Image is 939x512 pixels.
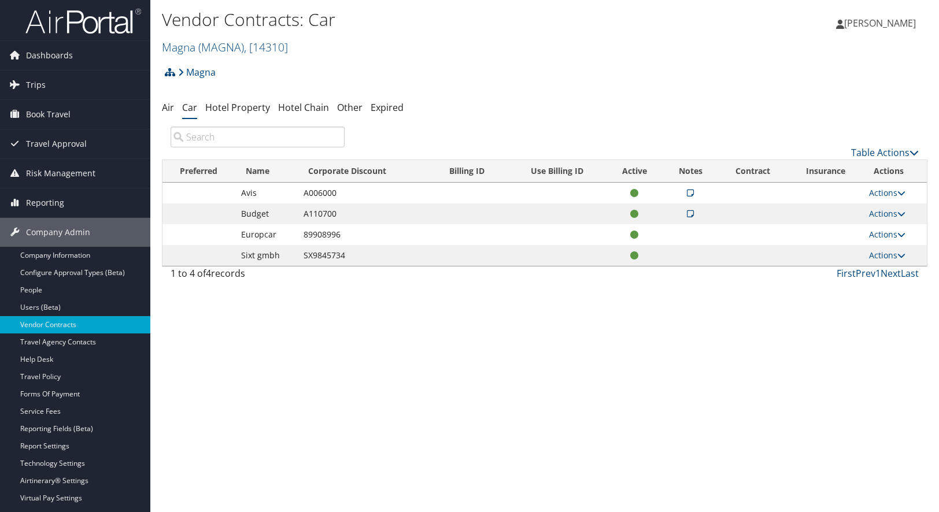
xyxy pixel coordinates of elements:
a: Hotel Property [205,101,270,114]
span: Reporting [26,188,64,217]
span: 4 [206,267,211,280]
span: Company Admin [26,218,90,247]
a: Air [162,101,174,114]
a: Magna [162,39,288,55]
th: Use Billing ID: activate to sort column ascending [508,160,606,183]
a: Actions [869,250,905,261]
span: Book Travel [26,100,71,129]
a: Table Actions [851,146,919,159]
span: ( MAGNA ) [198,39,244,55]
input: Search [171,127,345,147]
a: Hotel Chain [278,101,329,114]
td: SX9845734 [298,245,439,266]
a: 1 [875,267,881,280]
th: Actions [863,160,927,183]
h1: Vendor Contracts: Car [162,8,672,32]
a: Magna [178,61,216,84]
td: Sixt gmbh [235,245,298,266]
img: airportal-logo.png [25,8,141,35]
th: Billing ID: activate to sort column ascending [439,160,509,183]
a: Actions [869,208,905,219]
a: Prev [856,267,875,280]
td: Avis [235,183,298,203]
td: A110700 [298,203,439,224]
a: Expired [371,101,404,114]
span: , [ 14310 ] [244,39,288,55]
th: Preferred: activate to sort column ascending [162,160,235,183]
th: Notes: activate to sort column ascending [663,160,719,183]
td: Budget [235,203,298,224]
td: Europcar [235,224,298,245]
th: Contract: activate to sort column ascending [718,160,787,183]
td: A006000 [298,183,439,203]
a: Other [337,101,363,114]
span: [PERSON_NAME] [844,17,916,29]
a: Last [901,267,919,280]
a: Actions [869,229,905,240]
th: Insurance: activate to sort column ascending [788,160,864,183]
a: [PERSON_NAME] [836,6,927,40]
span: Trips [26,71,46,99]
a: Car [182,101,197,114]
a: First [837,267,856,280]
span: Risk Management [26,159,95,188]
div: 1 to 4 of records [171,266,345,286]
a: Actions [869,187,905,198]
th: Active: activate to sort column ascending [606,160,663,183]
td: 89908996 [298,224,439,245]
a: Next [881,267,901,280]
span: Dashboards [26,41,73,70]
th: Name: activate to sort column ascending [235,160,298,183]
span: Travel Approval [26,129,87,158]
th: Corporate Discount: activate to sort column ascending [298,160,439,183]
